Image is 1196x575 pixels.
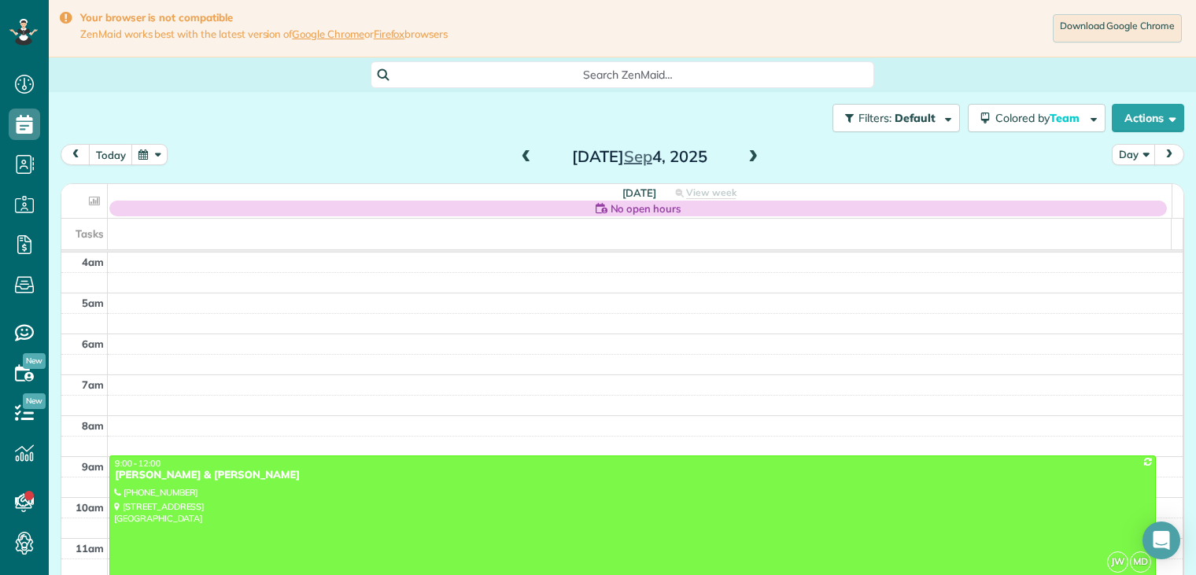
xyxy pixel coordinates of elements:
[82,297,104,309] span: 5am
[1112,144,1156,165] button: Day
[825,104,960,132] a: Filters: Default
[292,28,364,40] a: Google Chrome
[76,542,104,555] span: 11am
[82,337,104,350] span: 6am
[1107,551,1128,573] span: JW
[76,501,104,514] span: 10am
[858,111,891,125] span: Filters:
[23,353,46,369] span: New
[1130,551,1151,573] span: MD
[82,378,104,391] span: 7am
[1142,522,1180,559] div: Open Intercom Messenger
[622,186,656,199] span: [DATE]
[895,111,936,125] span: Default
[832,104,960,132] button: Filters: Default
[61,144,90,165] button: prev
[89,144,133,165] button: today
[995,111,1085,125] span: Colored by
[80,11,448,24] strong: Your browser is not compatible
[541,148,738,165] h2: [DATE] 4, 2025
[23,393,46,409] span: New
[80,28,448,41] span: ZenMaid works best with the latest version of or browsers
[82,460,104,473] span: 9am
[1112,104,1184,132] button: Actions
[1053,14,1182,42] a: Download Google Chrome
[624,146,652,166] span: Sep
[686,186,736,199] span: View week
[968,104,1106,132] button: Colored byTeam
[115,458,161,469] span: 9:00 - 12:00
[82,256,104,268] span: 4am
[1050,111,1082,125] span: Team
[374,28,405,40] a: Firefox
[611,201,681,216] span: No open hours
[82,419,104,432] span: 8am
[114,469,1151,482] div: [PERSON_NAME] & [PERSON_NAME]
[76,227,104,240] span: Tasks
[1154,144,1184,165] button: next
